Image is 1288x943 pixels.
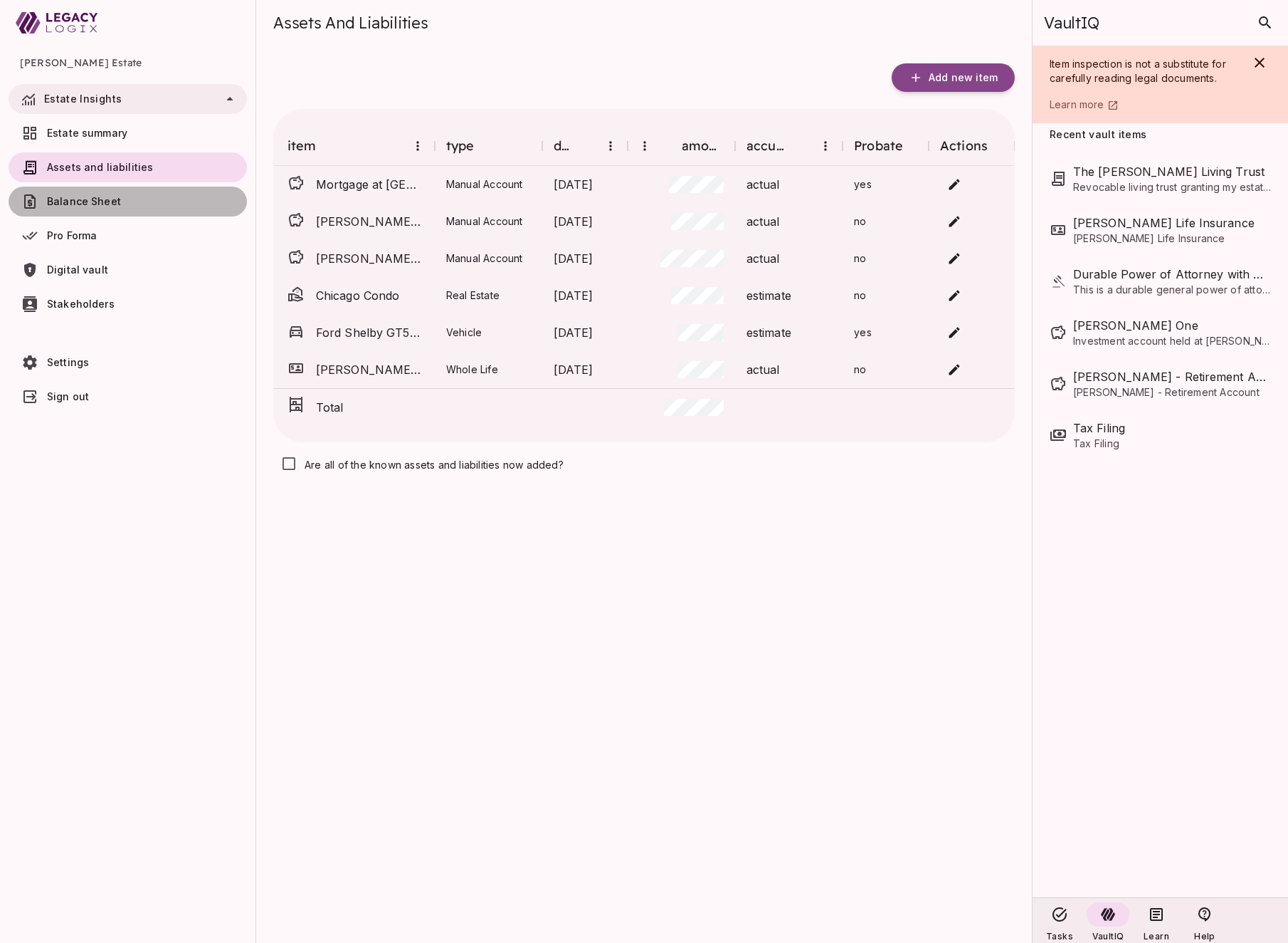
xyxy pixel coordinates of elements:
[287,137,317,155] div: item
[746,176,780,193] span: actual
[542,126,628,166] div: date
[47,356,89,368] span: Settings
[316,399,423,416] span: Total
[446,215,523,227] span: Manual Account
[854,363,866,375] span: no
[9,382,247,412] a: Sign out
[435,126,542,166] div: type
[1046,931,1073,942] span: Tasks
[598,133,623,159] button: Menu
[1073,385,1271,400] span: [PERSON_NAME] - Retirement Account
[554,176,593,193] span: [DATE]
[316,361,423,378] span: [PERSON_NAME] Life Insurance
[554,324,593,341] span: [DATE]
[1050,307,1271,358] div: [PERSON_NAME] OneInvestment account held at [PERSON_NAME] [PERSON_NAME]
[446,137,475,155] div: type
[574,134,598,158] button: Sort
[47,229,97,241] span: Pro Forma
[854,215,866,227] span: no
[628,126,735,166] div: amount
[405,133,431,159] button: Menu
[9,348,247,377] a: Settings
[746,324,791,341] span: estimate
[317,134,341,158] button: Sort
[746,287,791,304] span: estimate
[316,213,423,230] span: [PERSON_NAME] - Retirement Account
[854,137,903,155] div: Probate
[1073,231,1271,246] span: [PERSON_NAME] Life Insurance
[1073,214,1271,231] span: Henry Smith Life Insurance
[446,363,498,375] span: Whole Life
[746,137,788,155] div: accuracy
[682,137,724,155] div: amount
[1092,931,1124,942] span: VaultIQ
[1073,368,1271,385] span: Schwab - Retirement Account
[44,93,122,105] span: Estate Insights
[813,133,838,159] button: Menu
[746,250,780,267] span: actual
[854,289,866,301] span: no
[788,134,813,158] button: Sort
[632,133,658,159] button: Menu
[1073,317,1271,334] span: Schwab One
[316,176,423,193] span: Mortgage at [GEOGRAPHIC_DATA]
[554,213,593,230] span: [DATE]
[658,134,682,158] button: Sort
[1044,13,1099,33] span: VaultIQ
[47,264,108,276] span: Digital vault
[554,137,574,155] div: date
[47,390,89,402] span: Sign out
[854,178,872,190] span: yes
[273,13,428,33] span: Assets And Liabilities
[1050,256,1271,307] div: Durable Power of Attorney with Regard to Property Matters and Personal CareThis is a durable gene...
[843,126,929,166] div: Probate
[1050,358,1271,410] div: [PERSON_NAME] - Retirement Account[PERSON_NAME] - Retirement Account
[20,46,236,80] span: [PERSON_NAME] Estate
[9,152,247,182] a: Assets and liabilities
[1050,58,1229,84] span: Item inspection is not a substitute for carefully reading legal documents.
[554,287,593,304] span: [DATE]
[316,250,423,267] span: [PERSON_NAME] One
[1073,180,1271,194] span: Revocable living trust granting my estate to the spouse, then to children and charitable gifts.
[929,126,1015,166] div: Actions
[47,127,127,139] span: Estate summary
[9,84,247,114] div: Estate Insights
[1050,204,1271,256] div: [PERSON_NAME] Life Insurance[PERSON_NAME] Life Insurance
[1073,283,1271,297] span: This is a durable general power of attorney document executed by [PERSON_NAME] on [DATE] in [US_S...
[446,326,482,338] span: Vehicle
[746,213,780,230] span: actual
[1073,437,1271,451] span: Tax Filing
[1073,420,1271,437] span: Tax Filing
[854,252,866,264] span: no
[47,298,115,310] span: Stakeholders
[446,178,523,190] span: Manual Account
[47,195,121,207] span: Balance Sheet
[305,459,564,471] span: Are all of the known assets and liabilities now added?
[316,324,423,341] span: Ford Shelby GT500
[554,361,593,378] span: [DATE]
[446,289,500,301] span: Real Estate
[746,361,780,378] span: actual
[735,126,843,166] div: accuracy
[929,71,998,84] span: Add new item
[9,221,247,251] a: Pro Forma
[554,250,593,267] span: [DATE]
[9,187,247,217] a: Balance Sheet
[1073,266,1271,283] span: Durable Power of Attorney with Regard to Property Matters and Personal Care
[47,161,153,173] span: Assets and liabilities
[273,126,435,166] div: item
[940,137,988,155] div: Actions
[1073,334,1271,348] span: Investment account held at [PERSON_NAME] [PERSON_NAME]
[9,118,247,148] a: Estate summary
[892,63,1015,92] button: Add new item
[854,326,872,338] span: yes
[1050,410,1271,461] div: Tax FilingTax Filing
[316,287,423,304] span: Chicago Condo
[446,252,523,264] span: Manual Account
[9,255,247,285] a: Digital vault
[9,289,247,319] a: Stakeholders
[1050,129,1146,142] span: Recent vault items
[1050,153,1271,204] div: The [PERSON_NAME] Living TrustRevocable living trust granting my estate to the spouse, then to ch...
[1050,97,1237,112] a: Learn more
[1144,931,1169,942] span: Learn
